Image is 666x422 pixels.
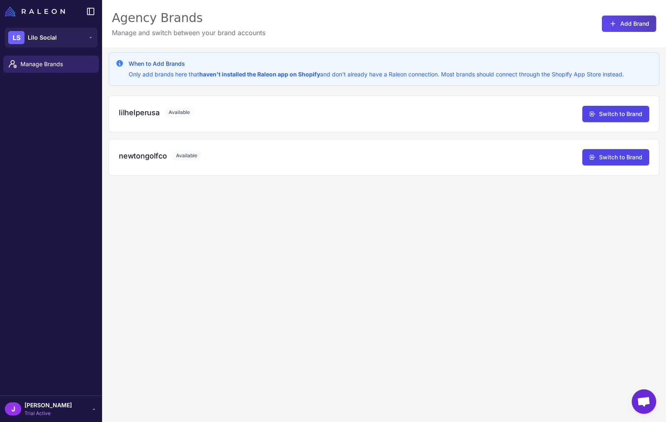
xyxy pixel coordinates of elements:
a: Manage Brands [3,56,99,73]
a: Open chat [632,389,656,414]
span: Lilo Social [28,33,57,42]
p: Manage and switch between your brand accounts [112,28,265,38]
span: Trial Active [25,410,72,417]
h3: When to Add Brands [129,59,624,68]
span: Manage Brands [20,60,92,69]
button: Switch to Brand [582,106,649,122]
span: Available [172,150,201,161]
span: Available [165,107,194,118]
div: LS [8,31,25,44]
p: Only add brands here that and don't already have a Raleon connection. Most brands should connect ... [129,70,624,79]
h3: newtongolfco [119,150,167,161]
button: Switch to Brand [582,149,649,165]
img: Raleon Logo [5,7,65,16]
strong: haven't installed the Raleon app on Shopify [199,71,320,78]
button: Add Brand [602,16,656,32]
div: Agency Brands [112,10,265,26]
div: J [5,402,21,415]
span: [PERSON_NAME] [25,401,72,410]
h3: lilhelperusa [119,107,160,118]
button: LSLilo Social [5,28,97,47]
